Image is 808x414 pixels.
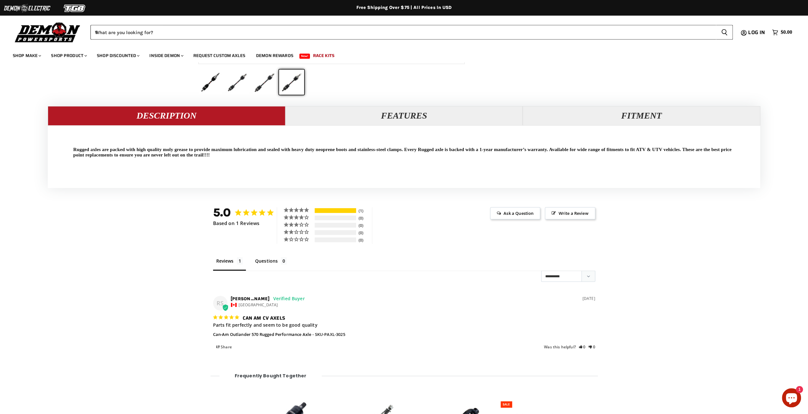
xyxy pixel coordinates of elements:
[8,47,790,62] ul: Main menu
[579,344,586,350] a: Rate review as helpful
[198,69,223,95] button: Can-Am Outlander 570 Rugged Performance Axle thumbnail
[212,314,240,321] span: 5-Star Rating Review
[90,25,733,40] form: Product
[579,345,586,349] i: 0
[92,49,143,62] a: Shop Discounted
[315,208,356,213] div: 5-Star Ratings
[544,345,595,349] div: Was this helpful?
[231,303,237,307] img: Canada
[285,106,523,125] button: Features
[503,403,510,406] span: SALE
[213,344,235,350] span: Share
[780,388,803,409] inbox-online-store-chat: Shopify online store chat
[583,296,595,301] div: [DATE]
[239,302,278,308] span: [GEOGRAPHIC_DATA]
[748,28,765,36] span: Log in
[541,271,595,282] select: Sort reviews
[90,25,716,40] input: When autocomplete results are available use up and down arrows to review and enter to select
[213,322,595,328] p: Parts fit perfectly and seem to be good quality
[589,344,595,350] a: Rate review as not helpful
[213,221,260,226] span: Based on 1 Reviews
[213,206,231,219] strong: 5.0
[357,208,370,214] div: 1
[213,288,595,349] div: Reviews
[242,314,285,322] h3: Can Am cv axels
[716,25,733,40] button: Search
[252,69,277,95] button: Can-Am Outlander 570 Rugged Performance Axle thumbnail
[213,257,246,271] li: Reviews
[13,21,82,43] img: Demon Powersports
[73,147,735,158] p: Rugged axles are packed with high quality moly grease to provide maximum lubrication and sealed w...
[315,208,356,213] div: 100%
[46,49,91,62] a: Shop Product
[189,49,250,62] a: Request Custom Axles
[231,296,270,301] strong: [PERSON_NAME]
[745,30,769,35] a: Log in
[3,2,51,14] img: Demon Electric Logo 2
[781,29,792,35] span: $0.00
[299,54,310,59] span: New!
[523,106,760,125] button: Fitment
[308,49,339,62] a: Race Kits
[589,345,595,349] i: 0
[545,207,595,219] span: Write a Review
[312,332,345,337] div: SKU-PAXL-3025
[145,49,187,62] a: Inside Demon
[219,373,322,378] span: Frequently bought together
[213,296,227,310] div: RS
[252,257,290,271] li: Questions
[8,49,45,62] a: Shop Make
[769,28,795,37] a: $0.00
[251,49,298,62] a: Demon Rewards
[48,106,285,125] button: Description
[51,2,99,14] img: TGB Logo 2
[490,207,540,219] span: Ask a Question
[279,69,304,95] button: Can-Am Outlander 570 Rugged Performance Axle thumbnail
[283,207,314,213] div: 5 ★
[225,69,250,95] button: Can-Am Outlander 570 Rugged Performance Axle thumbnail
[213,331,311,337] a: Can-Am Outlander 570 Rugged Performance Axle
[149,5,659,11] div: Free Shipping Over $75 | All Prices In USD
